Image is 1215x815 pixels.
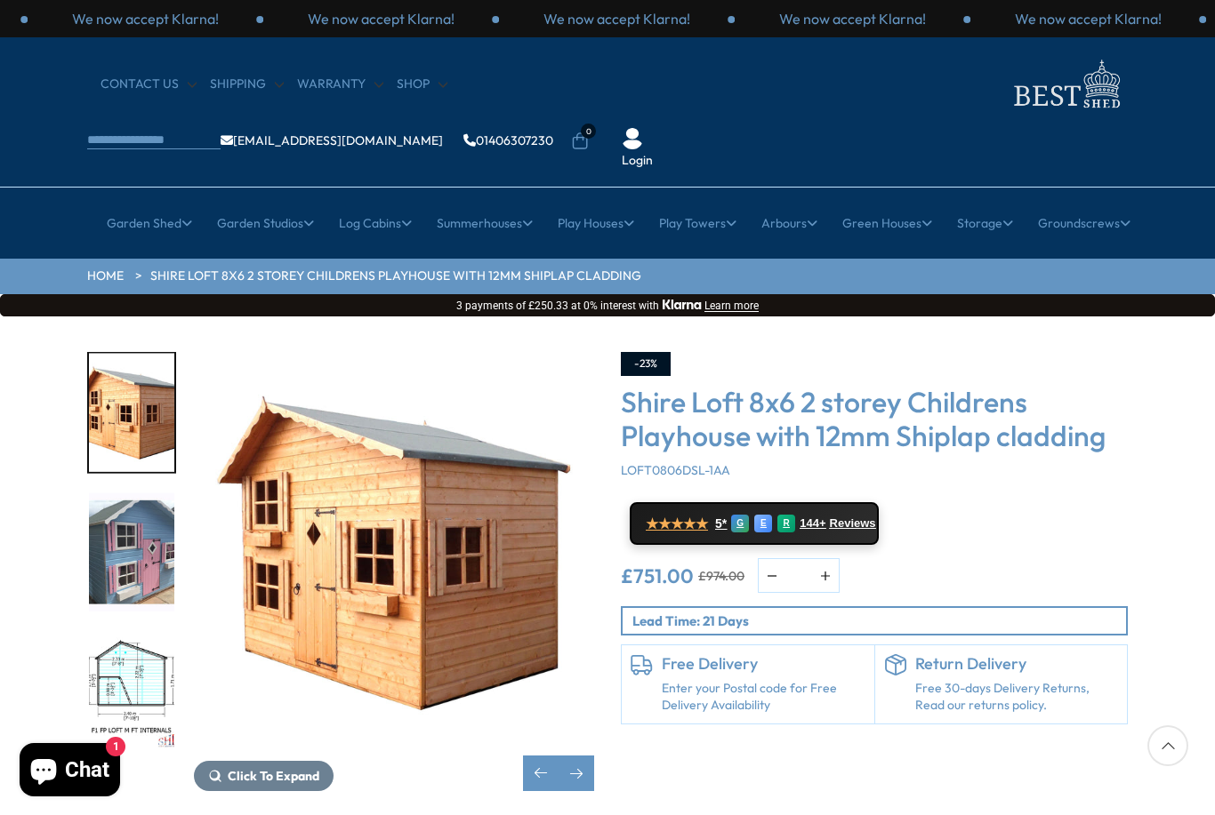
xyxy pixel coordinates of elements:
a: Login [622,152,653,170]
del: £974.00 [698,570,744,582]
a: Groundscrews [1038,201,1131,245]
button: Click To Expand [194,761,334,791]
a: [EMAIL_ADDRESS][DOMAIN_NAME] [221,134,443,147]
div: 1 / 3 [28,9,263,28]
div: 6 / 11 [194,352,594,791]
a: Summerhouses [437,201,533,245]
a: Play Houses [558,201,634,245]
p: We now accept Klarna! [1015,9,1162,28]
div: 8 / 11 [87,630,176,752]
a: ★★★★★ 5* G E R 144+ Reviews [630,502,879,545]
div: 1 / 3 [735,9,970,28]
div: Previous slide [523,755,559,791]
div: G [731,515,749,532]
p: We now accept Klarna! [72,9,219,28]
h3: Shire Loft 8x6 2 storey Childrens Playhouse with 12mm Shiplap cladding [621,385,1128,453]
h6: Return Delivery [915,654,1119,674]
a: Arbours [761,201,817,245]
p: We now accept Klarna! [779,9,926,28]
p: Lead Time: 21 Days [632,611,1126,630]
inbox-online-store-chat: Shopify online store chat [14,743,125,801]
div: 2 / 3 [970,9,1206,28]
a: Storage [957,201,1013,245]
a: Shop [397,76,447,93]
img: User Icon [622,128,643,149]
p: Free 30-days Delivery Returns, Read our returns policy. [915,680,1119,715]
img: Shire Loft 8x6 2 storey Childrens Playhouse with 12mm Shiplap cladding - Best Shed [194,352,594,752]
span: LOFT0806DSL-1AA [621,462,730,478]
a: Garden Shed [107,201,192,245]
a: Green Houses [842,201,932,245]
p: We now accept Klarna! [308,9,455,28]
a: Warranty [297,76,383,93]
div: 6 / 11 [87,352,176,474]
a: 01406307230 [463,134,553,147]
a: Log Cabins [339,201,412,245]
img: fploftcutout_1dcb00aa-8987-447f-a378-a33d05893b50_200x200.jpg [89,354,174,472]
div: -23% [621,352,671,376]
img: image2_100672ce-a363-4d77-9e50-d374e548d92e_200x200.jpg [89,493,174,611]
a: HOME [87,268,124,285]
span: Reviews [830,516,876,531]
a: 0 [571,132,589,150]
p: We now accept Klarna! [543,9,690,28]
ins: £751.00 [621,566,694,586]
a: Play Towers [659,201,736,245]
a: CONTACT US [101,76,197,93]
div: 7 / 11 [87,491,176,613]
h6: Free Delivery [662,654,865,674]
a: Shipping [210,76,284,93]
a: Garden Studios [217,201,314,245]
div: 3 / 3 [499,9,735,28]
div: 2 / 3 [263,9,499,28]
span: ★★★★★ [646,515,708,532]
a: Enter your Postal code for Free Delivery Availability [662,680,865,715]
div: R [777,515,795,532]
a: Shire Loft 8x6 2 storey Childrens Playhouse with 12mm Shiplap cladding [150,268,641,285]
img: logo [1003,55,1128,113]
img: LOFTFPBUILDINGASSEMBLYDRAWINGINTERNALSMFT_3dc98dd4-03a9-4faa-bf02-cc6b5fe34606_200x200.jpg [89,632,174,750]
span: 144+ [800,516,825,531]
div: E [754,515,772,532]
span: Click To Expand [228,768,319,784]
span: 0 [581,124,596,139]
div: Next slide [559,755,594,791]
